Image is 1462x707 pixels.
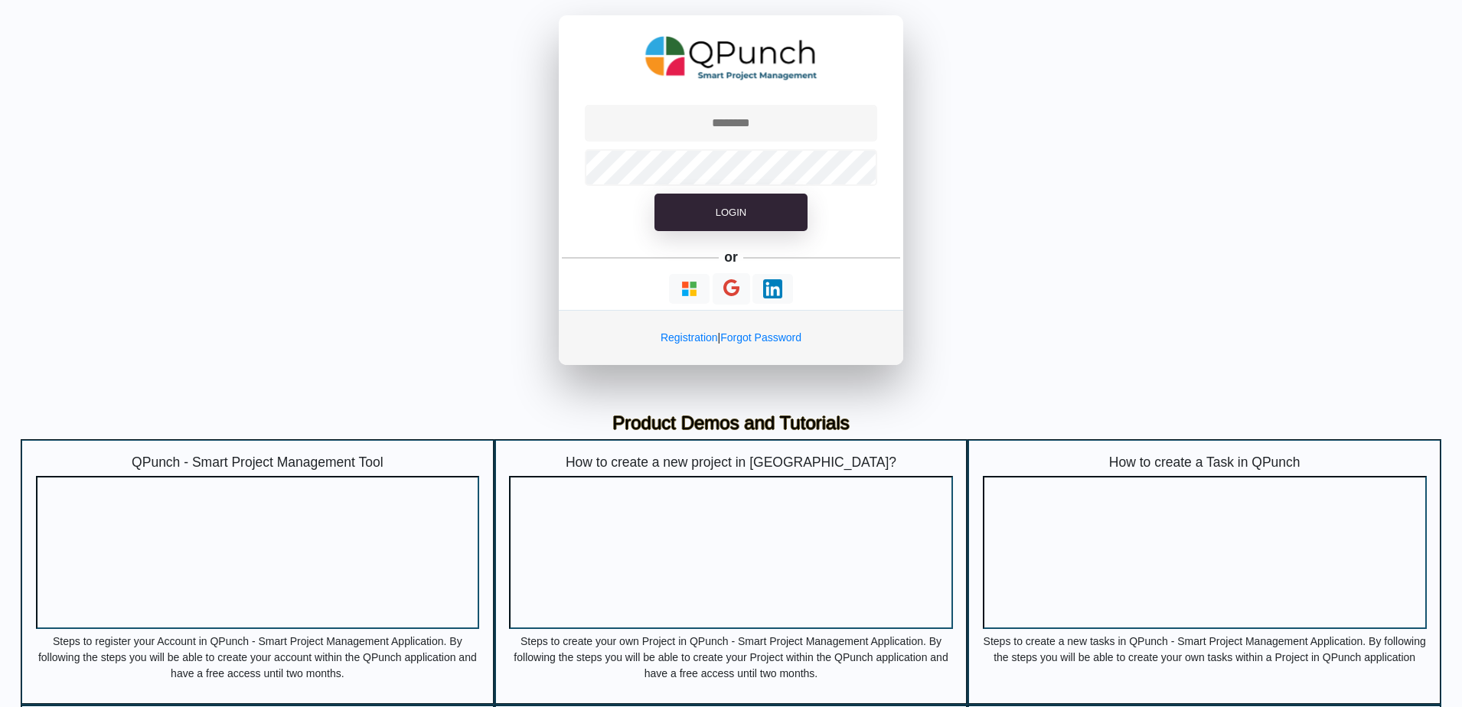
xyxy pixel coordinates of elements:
[752,274,793,304] button: Continue With LinkedIn
[983,454,1427,471] h5: How to create a Task in QPunch
[509,634,953,679] p: Steps to create your own Project in QPunch - Smart Project Management Application. By following t...
[36,454,480,471] h5: QPunch - Smart Project Management Tool
[716,207,746,218] span: Login
[36,634,480,679] p: Steps to register your Account in QPunch - Smart Project Management Application. By following the...
[983,634,1427,679] p: Steps to create a new tasks in QPunch - Smart Project Management Application. By following the st...
[720,331,801,344] a: Forgot Password
[509,454,953,471] h5: How to create a new project in [GEOGRAPHIC_DATA]?
[722,246,741,268] h5: or
[763,279,782,298] img: Loading...
[645,31,817,86] img: QPunch
[32,412,1430,435] h3: Product Demos and Tutorials
[559,310,903,365] div: |
[680,279,699,298] img: Loading...
[713,273,750,305] button: Continue With Google
[661,331,718,344] a: Registration
[654,194,808,232] button: Login
[669,274,710,304] button: Continue With Microsoft Azure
